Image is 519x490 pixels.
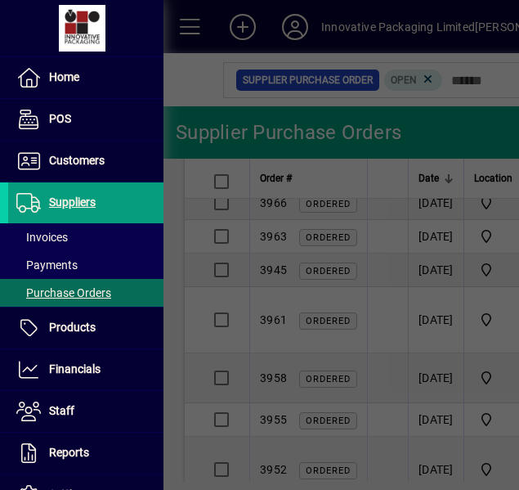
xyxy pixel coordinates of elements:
a: Home [8,57,163,98]
span: Home [49,70,79,83]
a: Financials [8,349,163,390]
a: Products [8,308,163,348]
span: Purchase Orders [16,286,111,299]
a: Payments [8,251,163,279]
span: Invoices [16,231,68,244]
a: Reports [8,433,163,474]
span: Payments [16,258,78,272]
a: Customers [8,141,163,182]
a: Purchase Orders [8,279,163,307]
a: POS [8,99,163,140]
span: Financials [49,362,101,375]
span: Reports [49,446,89,459]
span: Products [49,321,96,334]
a: Staff [8,391,163,432]
span: Suppliers [49,196,96,209]
span: POS [49,112,71,125]
a: Invoices [8,223,163,251]
span: Customers [49,154,105,167]
span: Staff [49,404,74,417]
